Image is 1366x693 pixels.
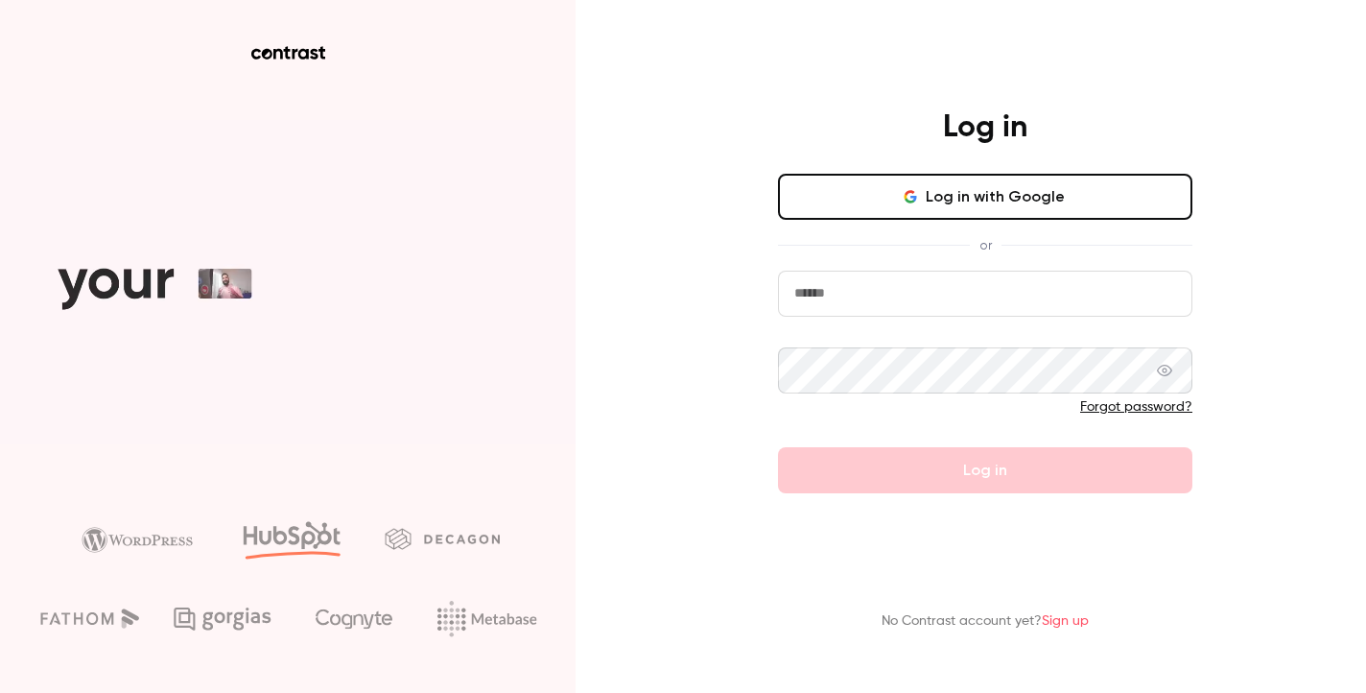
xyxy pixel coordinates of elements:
[1042,614,1089,628] a: Sign up
[385,528,500,549] img: decagon
[882,611,1089,632] p: No Contrast account yet?
[970,235,1001,255] span: or
[1080,400,1192,414] a: Forgot password?
[943,108,1027,147] h4: Log in
[778,174,1192,220] button: Log in with Google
